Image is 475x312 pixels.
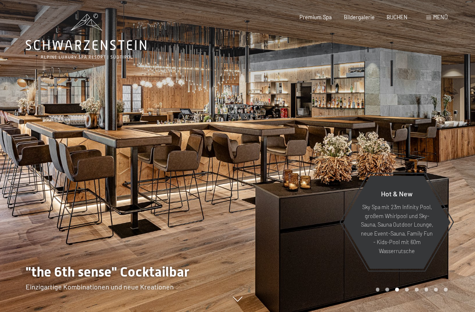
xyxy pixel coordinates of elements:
[373,288,448,292] div: Carousel Pagination
[343,175,451,269] a: Hot & New Sky Spa mit 23m Infinity Pool, großem Whirlpool und Sky-Sauna, Sauna Outdoor Lounge, ne...
[405,288,409,292] div: Carousel Page 4
[381,190,413,198] span: Hot & New
[299,14,332,20] a: Premium Spa
[415,288,419,292] div: Carousel Page 5
[434,288,438,292] div: Carousel Page 7
[395,288,399,292] div: Carousel Page 3 (Current Slide)
[433,14,448,20] span: Menü
[425,288,428,292] div: Carousel Page 6
[344,14,375,20] a: Bildergalerie
[444,288,448,292] div: Carousel Page 8
[376,288,380,292] div: Carousel Page 1
[387,14,408,20] a: BUCHEN
[360,203,434,255] p: Sky Spa mit 23m Infinity Pool, großem Whirlpool und Sky-Sauna, Sauna Outdoor Lounge, neue Event-S...
[385,288,389,292] div: Carousel Page 2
